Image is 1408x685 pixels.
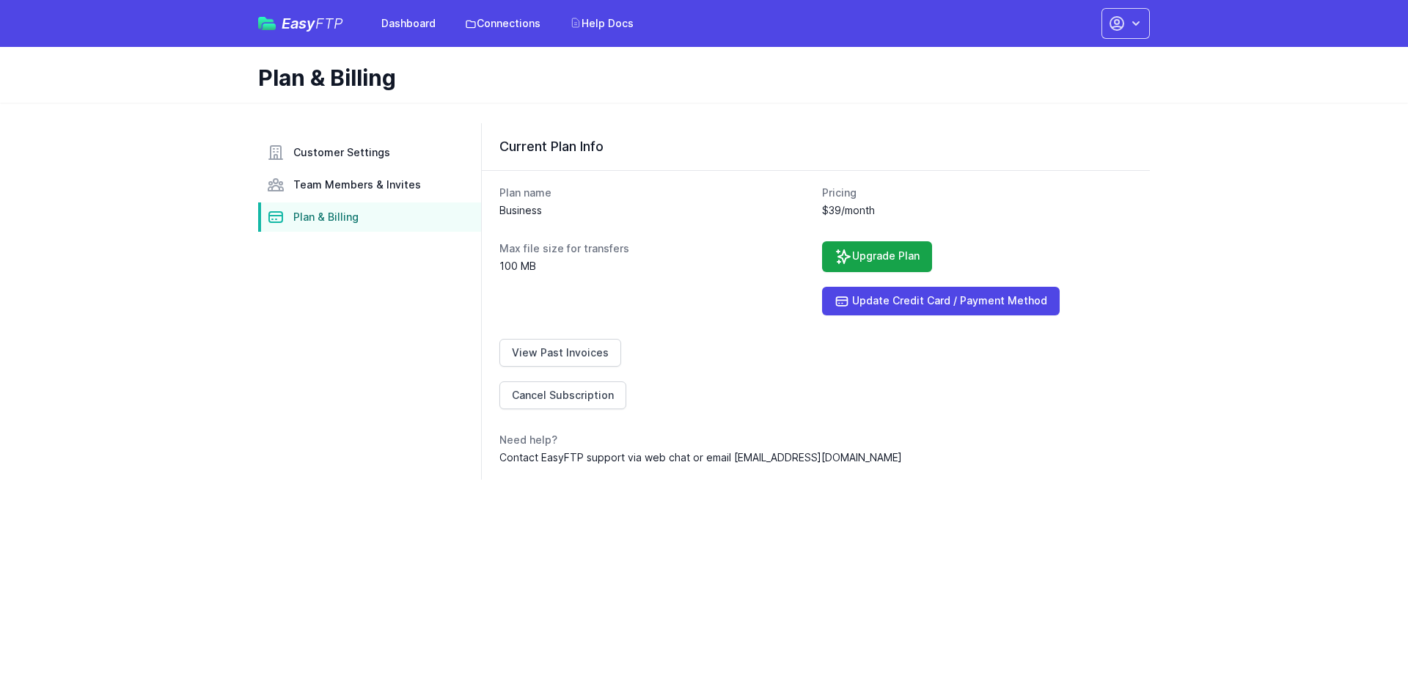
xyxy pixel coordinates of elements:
a: Customer Settings [258,138,481,167]
h3: Current Plan Info [499,138,1132,155]
dt: Plan name [499,186,810,200]
span: FTP [315,15,343,32]
dd: Contact EasyFTP support via web chat or email [EMAIL_ADDRESS][DOMAIN_NAME] [499,450,1132,465]
dt: Pricing [822,186,1133,200]
a: Help Docs [561,10,642,37]
a: Connections [456,10,549,37]
span: Customer Settings [293,145,390,160]
a: Cancel Subscription [499,381,626,409]
dd: 100 MB [499,259,810,274]
dd: Business [499,203,810,218]
dt: Max file size for transfers [499,241,810,256]
span: Easy [282,16,343,31]
span: Plan & Billing [293,210,359,224]
span: Team Members & Invites [293,177,421,192]
img: easyftp_logo.png [258,17,276,30]
dt: Need help? [499,433,1132,447]
a: Dashboard [373,10,444,37]
h1: Plan & Billing [258,65,1138,91]
a: Update Credit Card / Payment Method [822,287,1060,315]
a: Plan & Billing [258,202,481,232]
a: Team Members & Invites [258,170,481,199]
a: EasyFTP [258,16,343,31]
a: Upgrade Plan [822,241,932,272]
dd: $39/month [822,203,1133,218]
a: View Past Invoices [499,339,621,367]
